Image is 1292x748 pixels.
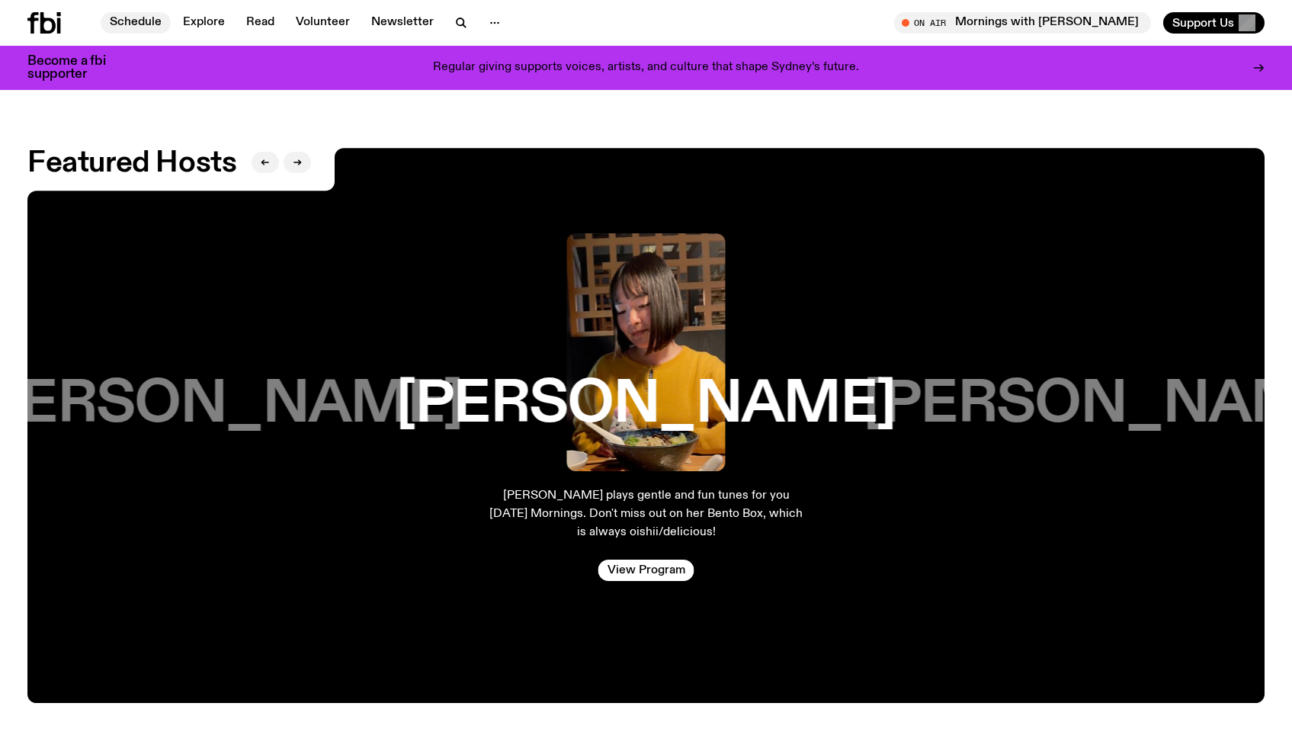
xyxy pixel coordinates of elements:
a: Schedule [101,12,171,34]
p: Regular giving supports voices, artists, and culture that shape Sydney’s future. [433,61,859,75]
h2: Featured Hosts [27,149,236,177]
button: Support Us [1163,12,1265,34]
p: [PERSON_NAME] plays gentle and fun tunes for you [DATE] Mornings. Don't miss out on her Bento Box... [488,486,805,541]
a: Read [237,12,284,34]
button: On AirMornings with [PERSON_NAME] [894,12,1151,34]
a: Explore [174,12,234,34]
span: Support Us [1172,16,1234,30]
a: Newsletter [362,12,443,34]
a: View Program [598,560,694,581]
a: Volunteer [287,12,359,34]
h3: Become a fbi supporter [27,55,125,81]
h3: [PERSON_NAME] [396,376,896,434]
